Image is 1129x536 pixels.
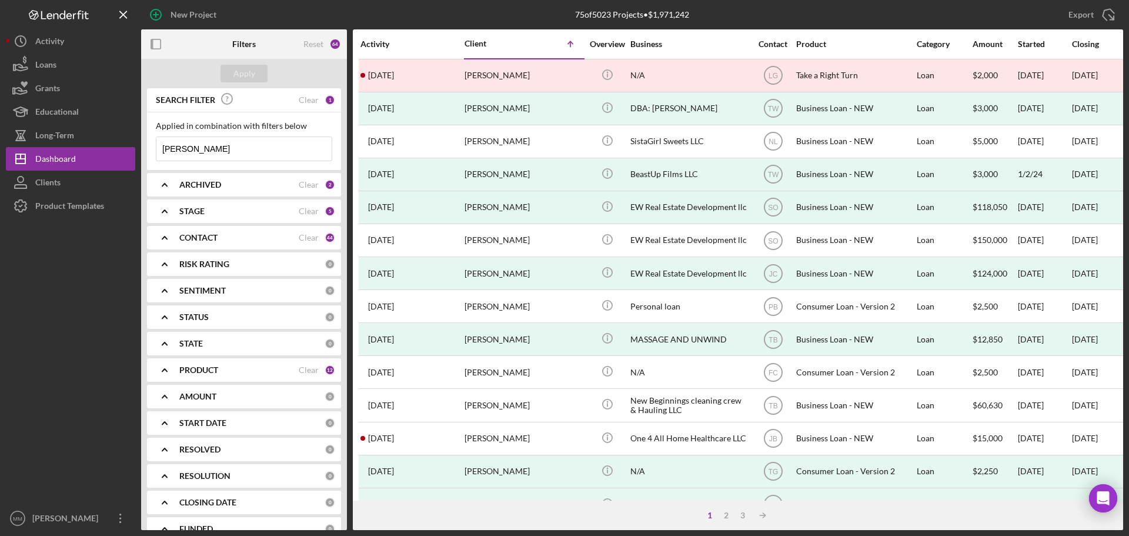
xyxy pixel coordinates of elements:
[299,233,319,242] div: Clear
[751,39,795,49] div: Contact
[796,126,914,157] div: Business Loan - NEW
[299,207,319,216] div: Clear
[299,365,319,375] div: Clear
[325,444,335,455] div: 0
[299,180,319,189] div: Clear
[325,285,335,296] div: 0
[796,324,914,355] div: Business Loan - NEW
[769,435,777,443] text: JB
[1072,433,1098,443] time: [DATE]
[796,357,914,388] div: Consumer Loan - Version 2
[767,105,779,113] text: TW
[796,192,914,223] div: Business Loan - NEW
[368,71,394,80] time: 2025-01-30 23:19
[973,291,1017,322] div: $2,500
[917,93,971,124] div: Loan
[769,501,778,509] text: NL
[767,171,779,179] text: TW
[630,159,748,190] div: BeastUp Films LLC
[368,302,394,311] time: 2025-07-16 17:37
[769,402,777,410] text: TB
[221,65,268,82] button: Apply
[35,124,74,150] div: Long-Term
[917,192,971,223] div: Loan
[768,72,777,80] text: LG
[465,39,523,48] div: Client
[368,269,394,278] time: 2024-01-03 19:35
[6,147,135,171] button: Dashboard
[179,392,216,401] b: AMOUNT
[630,389,748,421] div: New Beginnings cleaning crew & Hauling LLC
[1018,291,1071,322] div: [DATE]
[35,76,60,103] div: Grants
[973,225,1017,256] div: $150,000
[796,60,914,91] div: Take a Right Turn
[465,225,582,256] div: [PERSON_NAME]
[368,169,394,179] time: 2024-01-10 17:53
[973,60,1017,91] div: $2,000
[630,423,748,454] div: One 4 All Home Healthcare LLC
[303,39,323,49] div: Reset
[325,471,335,481] div: 0
[630,192,748,223] div: EW Real Estate Development llc
[368,202,394,212] time: 2024-04-04 15:57
[465,126,582,157] div: [PERSON_NAME]
[917,60,971,91] div: Loan
[973,93,1017,124] div: $3,000
[796,291,914,322] div: Consumer Loan - Version 2
[179,498,236,507] b: CLOSING DATE
[917,456,971,487] div: Loan
[1057,3,1123,26] button: Export
[768,468,778,476] text: TG
[325,497,335,508] div: 0
[917,225,971,256] div: Loan
[465,258,582,289] div: [PERSON_NAME]
[769,368,778,377] text: FC
[702,511,718,520] div: 1
[6,124,135,147] button: Long-Term
[232,39,256,49] b: Filters
[973,389,1017,421] div: $60,630
[325,312,335,322] div: 0
[917,324,971,355] div: Loan
[6,171,135,194] button: Clients
[1072,335,1098,344] div: [DATE]
[465,423,582,454] div: [PERSON_NAME]
[368,235,394,245] time: 2025-04-19 01:28
[1072,500,1098,509] div: [DATE]
[6,53,135,76] a: Loans
[325,95,335,105] div: 1
[973,456,1017,487] div: $2,250
[973,258,1017,289] div: $124,000
[35,194,104,221] div: Product Templates
[233,65,255,82] div: Apply
[179,365,218,375] b: PRODUCT
[796,39,914,49] div: Product
[585,39,629,49] div: Overview
[1018,456,1071,487] div: [DATE]
[465,93,582,124] div: [PERSON_NAME]
[630,324,748,355] div: MASSAGE AND UNWIND
[796,489,914,520] div: Business Loan - NEW
[299,95,319,105] div: Clear
[1089,484,1117,512] div: Open Intercom Messenger
[630,357,748,388] div: N/A
[1018,324,1071,355] div: [DATE]
[179,233,218,242] b: CONTACT
[630,456,748,487] div: N/A
[325,232,335,243] div: 44
[1068,3,1094,26] div: Export
[465,324,582,355] div: [PERSON_NAME]
[796,456,914,487] div: Consumer Loan - Version 2
[1072,301,1098,311] time: [DATE]
[630,60,748,91] div: N/A
[368,137,394,146] time: 2025-07-02 17:09
[6,194,135,218] button: Product Templates
[973,126,1017,157] div: $5,000
[917,126,971,157] div: Loan
[1072,104,1098,113] div: [DATE]
[917,357,971,388] div: Loan
[917,423,971,454] div: Loan
[1018,39,1071,49] div: Started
